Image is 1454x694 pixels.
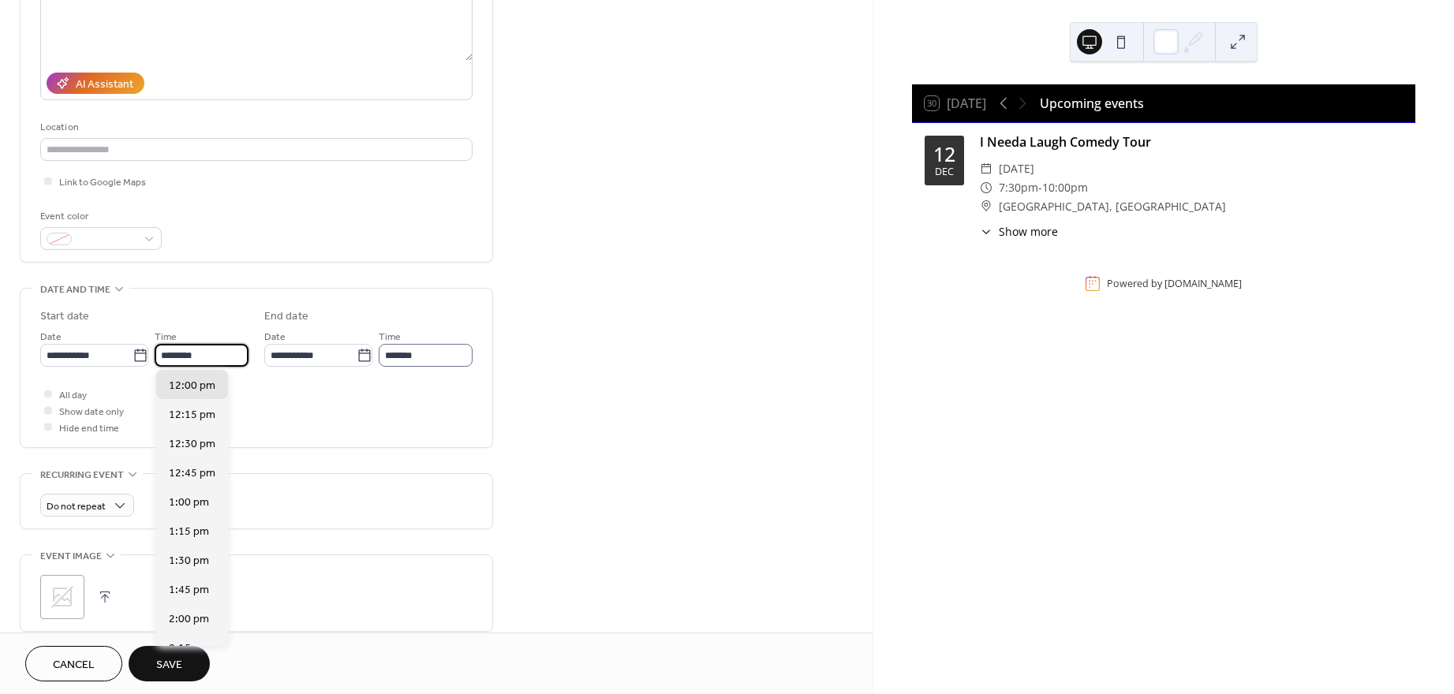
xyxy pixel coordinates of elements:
span: Hide end time [59,420,119,437]
button: Cancel [25,646,122,681]
span: 1:45 pm [169,582,209,599]
span: Time [379,329,401,345]
span: 12:30 pm [169,436,215,453]
div: Start date [40,308,89,325]
div: ​ [980,197,992,216]
div: 12 [933,144,955,164]
div: AI Assistant [76,76,133,93]
span: 7:30pm [999,178,1038,197]
span: - [1038,178,1042,197]
button: Save [129,646,210,681]
span: Show date only [59,404,124,420]
span: Event image [40,548,102,565]
div: ​ [980,159,992,178]
span: 12:45 pm [169,465,215,482]
button: ​Show more [980,223,1058,240]
div: Dec [935,167,954,177]
div: Powered by [1107,277,1242,290]
div: Location [40,119,469,136]
span: 12:00 pm [169,378,215,394]
span: 1:30 pm [169,553,209,569]
div: ; [40,575,84,619]
span: Show more [999,223,1058,240]
span: Link to Google Maps [59,174,146,191]
span: 1:00 pm [169,494,209,511]
span: [GEOGRAPHIC_DATA], [GEOGRAPHIC_DATA] [999,197,1226,216]
button: AI Assistant [47,73,144,94]
span: Do not repeat [47,498,106,516]
span: [DATE] [999,159,1034,178]
span: 2:00 pm [169,611,209,628]
div: Upcoming events [1040,94,1144,113]
a: [DOMAIN_NAME] [1164,277,1242,290]
span: Cancel [53,657,95,673]
span: 2:15 pm [169,640,209,657]
span: All day [59,387,87,404]
div: I Needa Laugh Comedy Tour [980,132,1403,151]
span: Date [40,329,62,345]
span: 1:15 pm [169,524,209,540]
div: ​ [980,223,992,240]
div: End date [264,308,308,325]
span: Time [155,329,177,345]
div: Event color [40,208,159,225]
span: Save [156,657,182,673]
span: 10:00pm [1042,178,1088,197]
span: Recurring event [40,467,124,483]
span: Date and time [40,282,110,298]
span: 12:15 pm [169,407,215,423]
div: ​ [980,178,992,197]
span: Date [264,329,286,345]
